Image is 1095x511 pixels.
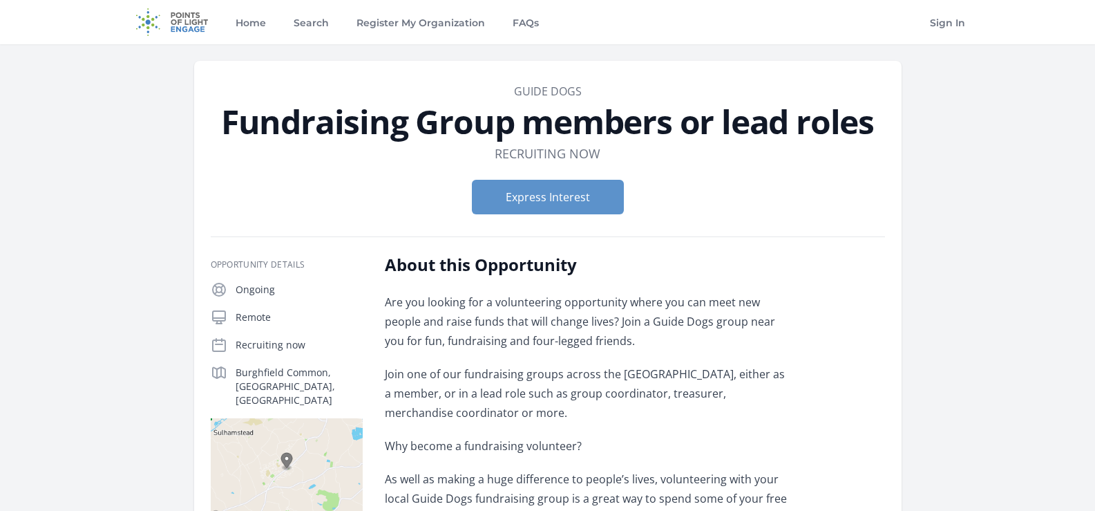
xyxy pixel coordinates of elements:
[495,144,600,163] dd: Recruiting now
[385,292,789,351] p: Are you looking for a volunteering opportunity where you can meet new people and raise funds that...
[236,310,363,324] p: Remote
[236,366,363,407] p: Burghfield Common, [GEOGRAPHIC_DATA], [GEOGRAPHIC_DATA]
[211,105,885,138] h1: Fundraising Group members or lead roles
[385,364,789,422] p: Join one of our fundraising groups across the [GEOGRAPHIC_DATA], either as a member, or in a lead...
[236,338,363,352] p: Recruiting now
[514,84,582,99] a: Guide Dogs
[211,259,363,270] h3: Opportunity Details
[236,283,363,297] p: Ongoing
[472,180,624,214] button: Express Interest
[385,254,789,276] h2: About this Opportunity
